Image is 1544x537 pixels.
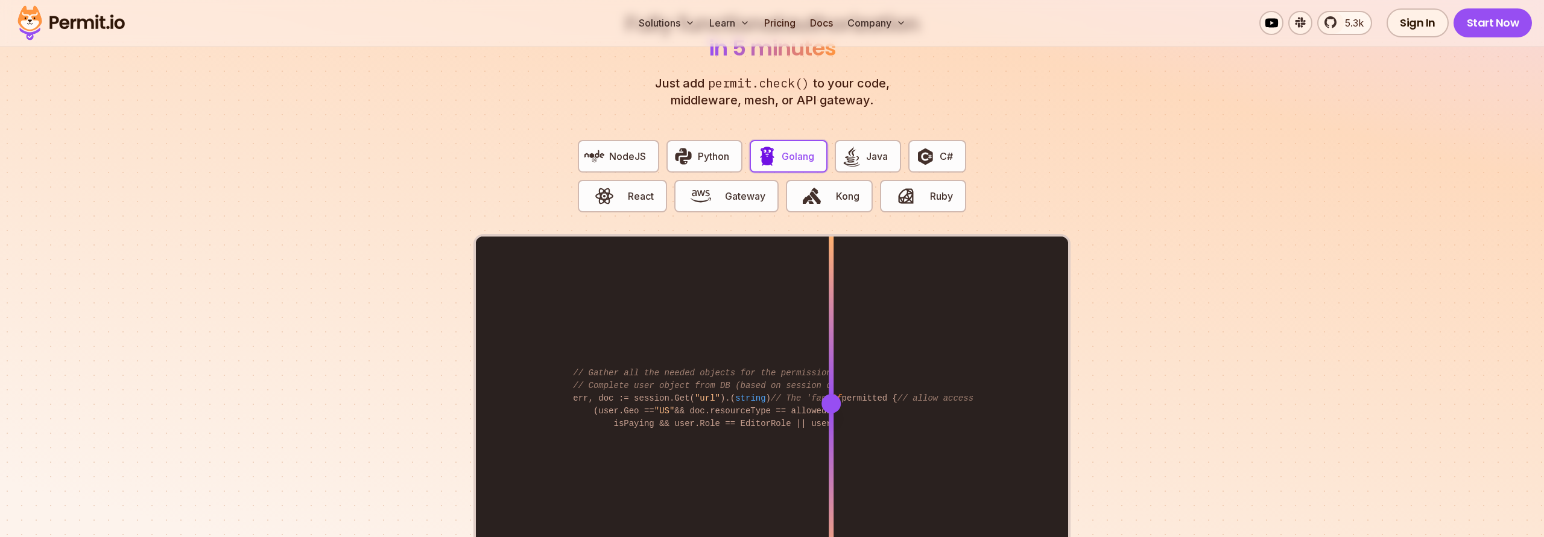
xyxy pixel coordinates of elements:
[805,11,838,35] a: Docs
[841,146,862,167] img: Java
[832,393,842,403] span: if
[1317,11,1372,35] a: 5.3k
[573,381,948,390] span: // Complete user object from DB (based on session object, 3 DB queries...)
[896,186,916,206] img: Ruby
[634,11,700,35] button: Solutions
[704,75,813,92] span: permit.check()
[594,186,615,206] img: React
[654,406,675,416] span: "US"
[843,11,911,35] button: Company
[915,146,935,167] img: C#
[695,393,720,403] span: "url"
[759,11,800,35] a: Pricing
[698,149,729,164] span: Python
[622,12,922,60] h2: authorization
[782,149,814,164] span: Golang
[771,393,1131,403] span: // The 'fancy' home-brewed authorization library (Someone wrote [DATE])
[836,189,859,203] span: Kong
[673,146,694,167] img: Python
[704,11,755,35] button: Learn
[866,149,888,164] span: Java
[1454,8,1533,37] a: Start Now
[1387,8,1449,37] a: Sign In
[802,186,822,206] img: Kong
[897,393,1060,403] span: // allow access to read document
[609,149,646,164] span: NodeJS
[725,189,765,203] span: Gateway
[735,393,765,403] span: string
[628,189,654,203] span: React
[930,189,953,203] span: Ruby
[1338,16,1364,30] span: 5.3k
[940,149,953,164] span: C#
[573,368,867,378] span: // Gather all the needed objects for the permissions check
[691,186,711,206] img: Gateway
[642,75,902,109] p: Just add to your code, middleware, mesh, or API gateway.
[757,146,777,167] img: Golang
[565,357,979,440] code: err, user := session.Get( ).( ) err, doc := session.Get( ).( ) allowedDocTypes := GetAllowedDocTy...
[12,2,130,43] img: Permit logo
[584,146,605,167] img: NodeJS
[709,33,836,63] span: in 5 minutes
